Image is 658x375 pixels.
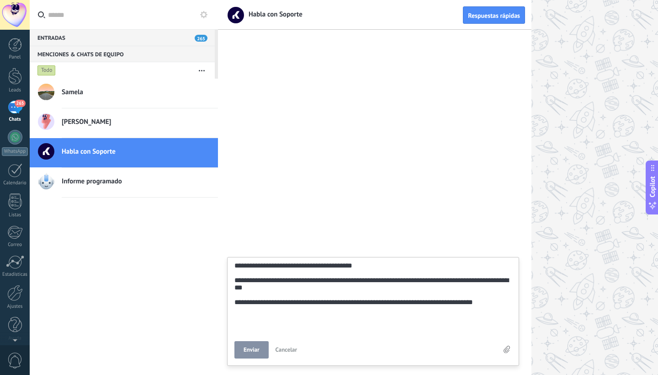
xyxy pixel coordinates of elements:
[62,118,111,127] span: [PERSON_NAME]
[30,108,218,138] a: [PERSON_NAME]
[30,79,218,108] a: Samela
[243,10,302,19] span: Habla con Soporte
[2,272,28,278] div: Estadísticas
[234,341,269,359] button: Enviar
[2,242,28,248] div: Correo
[15,100,25,107] span: 265
[2,304,28,310] div: Ajustes
[468,12,520,19] span: Respuestas rápidas
[30,29,215,46] div: Entradas
[272,341,301,359] button: Cancelar
[37,65,56,76] div: Todo
[62,177,122,186] span: Informe programado
[2,180,28,186] div: Calendario
[62,88,83,97] span: Samela
[2,54,28,60] div: Panel
[30,168,218,197] a: Informe programado
[276,346,297,354] span: Cancelar
[2,87,28,93] div: Leads
[192,62,212,79] button: Más
[195,35,207,42] span: 265
[463,6,525,24] button: Respuestas rápidas
[648,177,657,198] span: Copilot
[62,147,116,156] span: Habla con Soporte
[2,147,28,156] div: WhatsApp
[2,117,28,123] div: Chats
[2,212,28,218] div: Listas
[30,46,215,62] div: Menciones & Chats de equipo
[244,347,260,353] span: Enviar
[30,138,218,167] a: Habla con Soporte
